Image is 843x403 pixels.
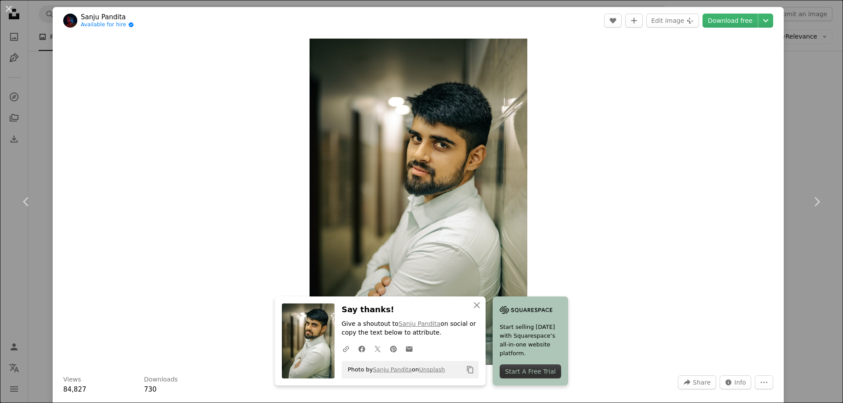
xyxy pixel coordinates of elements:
a: Share over email [401,340,417,357]
a: Share on Facebook [354,340,370,357]
button: Stats about this image [720,375,752,389]
a: Unsplash [419,366,445,373]
a: Start selling [DATE] with Squarespace’s all-in-one website platform.Start A Free Trial [493,296,568,385]
button: Add to Collection [625,14,643,28]
button: Choose download size [758,14,773,28]
h3: Say thanks! [342,303,479,316]
span: 730 [144,385,157,393]
button: Edit image [646,14,699,28]
img: file-1705255347840-230a6ab5bca9image [500,303,552,317]
p: Give a shoutout to on social or copy the text below to attribute. [342,320,479,337]
img: A man leaning against a wall with his arms crossed [310,39,527,365]
a: Sanju Pandita [399,320,441,327]
div: Start A Free Trial [500,364,561,378]
img: Go to Sanju Pandita's profile [63,14,77,28]
button: More Actions [755,375,773,389]
a: Share on Twitter [370,340,385,357]
h3: Views [63,375,81,384]
button: Share this image [678,375,716,389]
a: Sanju Pandita [81,13,134,21]
h3: Downloads [144,375,178,384]
button: Copy to clipboard [463,362,478,377]
span: Info [735,376,746,389]
a: Available for hire [81,21,134,29]
span: 84,827 [63,385,86,393]
a: Download free [702,14,758,28]
button: Like [604,14,622,28]
button: Zoom in on this image [310,39,527,365]
a: Next [790,160,843,244]
span: Share [693,376,710,389]
a: Share on Pinterest [385,340,401,357]
span: Photo by on [343,363,445,377]
span: Start selling [DATE] with Squarespace’s all-in-one website platform. [500,323,561,358]
a: Sanju Pandita [373,366,412,373]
